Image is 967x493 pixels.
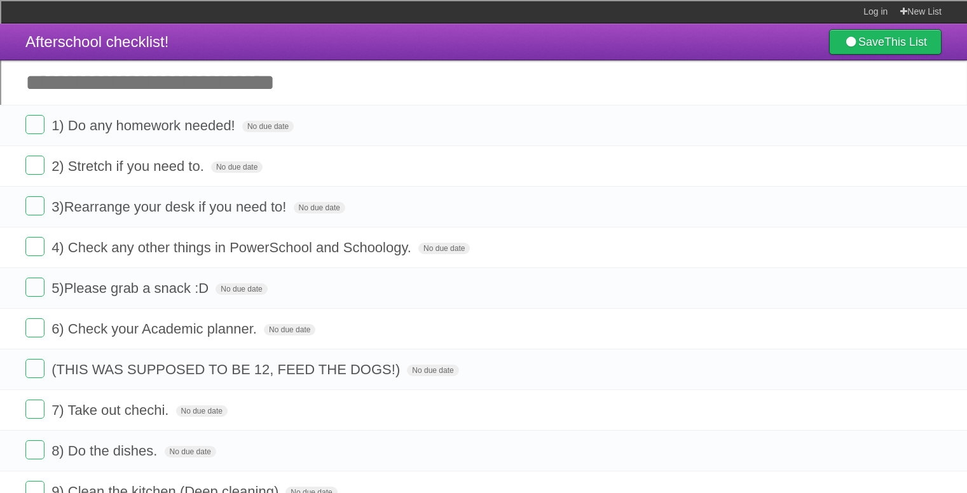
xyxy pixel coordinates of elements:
[211,161,263,173] span: No due date
[884,36,927,48] b: This List
[51,321,260,337] span: 6) Check your Academic planner.
[51,443,160,459] span: 8) Do the dishes.
[165,446,216,457] span: No due date
[25,440,45,459] label: Done
[25,33,168,50] span: Afterschool checklist!
[51,240,415,255] span: 4) Check any other things in PowerSchool and Schoology.
[25,115,45,134] label: Done
[51,118,238,133] span: 1) Do any homework needed!
[51,158,207,174] span: 2) Stretch if you need to.
[51,280,212,296] span: 5)Please grab a snack :D
[25,196,45,215] label: Done
[51,199,289,215] span: 3)Rearrange your desk if you need to!
[829,29,942,55] a: SaveThis List
[25,156,45,175] label: Done
[51,402,172,418] span: 7) Take out chechi.
[264,324,315,335] span: No due date
[176,405,228,417] span: No due date
[242,121,294,132] span: No due date
[25,278,45,297] label: Done
[25,400,45,419] label: Done
[25,237,45,256] label: Done
[216,283,267,295] span: No due date
[51,361,403,377] span: (THIS WAS SUPPOSED TO BE 12, FEED THE DOGS!)
[407,365,458,376] span: No due date
[25,359,45,378] label: Done
[25,318,45,337] label: Done
[418,243,470,254] span: No due date
[294,202,345,213] span: No due date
